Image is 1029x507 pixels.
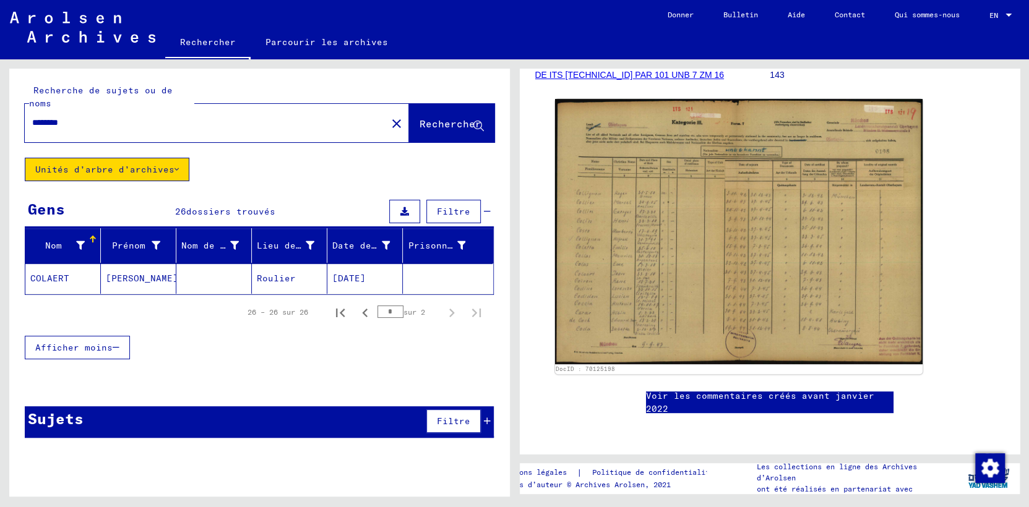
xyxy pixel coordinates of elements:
[25,336,130,359] button: Afficher moins
[25,228,101,263] mat-header-cell: Last Name
[420,117,481,130] span: Rechercher
[257,240,351,251] font: Lieu de naissance
[757,484,957,495] p: ont été réalisés en partenariat avec
[770,69,1004,82] p: 143
[28,407,84,430] div: Sujets
[328,300,353,325] button: Première page
[408,240,475,251] font: Prisonnier #
[112,240,145,251] font: Prénom
[403,228,493,263] mat-header-cell: Prisoner #
[257,236,330,255] div: Lieu de naissance
[384,111,409,135] button: Clair
[646,390,893,415] a: Voir les commentaires créés avant janvier 2022
[165,27,251,59] a: Rechercher
[437,415,470,427] span: Filtre
[251,27,403,57] a: Parcourir les archives
[252,228,327,263] mat-header-cell: Place of Birth
[437,206,470,217] span: Filtre
[181,236,254,255] div: Nom de jeune fille
[10,12,155,43] img: Arolsen_neg.svg
[555,99,923,364] img: 001.jpg
[101,228,176,263] mat-header-cell: First Name
[176,228,252,263] mat-header-cell: Maiden Name
[426,200,481,223] button: Filtre
[28,198,65,220] div: Gens
[45,240,62,251] font: Nom
[30,236,100,255] div: Nom
[965,462,1012,493] img: yv_logo.png
[327,263,403,294] mat-cell: [DATE]
[757,461,957,484] p: Les collections en ligne des Archives d’Arolsen
[389,116,404,131] mat-icon: close
[181,240,281,251] font: Nom de jeune fille
[975,453,1005,483] img: Modifier le consentement
[426,409,481,433] button: Filtre
[403,307,425,317] font: sur 2
[106,236,176,255] div: Prénom
[186,206,275,217] span: dossiers trouvés
[25,158,189,181] button: Unités d’arbre d’archives
[989,11,998,20] mat-select-trigger: EN
[35,164,174,175] font: Unités d’arbre d’archives
[577,466,582,479] font: |
[408,236,481,255] div: Prisonnier #
[35,342,113,353] span: Afficher moins
[535,70,725,80] a: DE ITS [TECHNICAL_ID] PAR 101 UNB 7 ZM 16
[252,263,327,294] mat-cell: Roulier
[556,365,615,372] a: DocID : 70125198
[353,300,377,325] button: Page précédente
[409,104,494,142] button: Rechercher
[248,307,308,318] div: 26 – 26 sur 26
[327,228,403,263] mat-header-cell: Date of Birth
[439,300,464,325] button: Page suivante
[29,85,173,109] mat-label: Recherche de sujets ou de noms
[464,300,489,325] button: Dernière page
[332,236,405,255] div: Date de naissance
[975,453,1004,482] div: Modifier le consentement
[497,466,577,479] a: Mentions légales
[332,240,427,251] font: Date de naissance
[101,263,176,294] mat-cell: [PERSON_NAME]
[582,466,729,479] a: Politique de confidentialité
[175,206,186,217] span: 26
[25,263,101,294] mat-cell: COLAERT
[497,479,729,490] p: Droits d’auteur © Archives Arolsen, 2021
